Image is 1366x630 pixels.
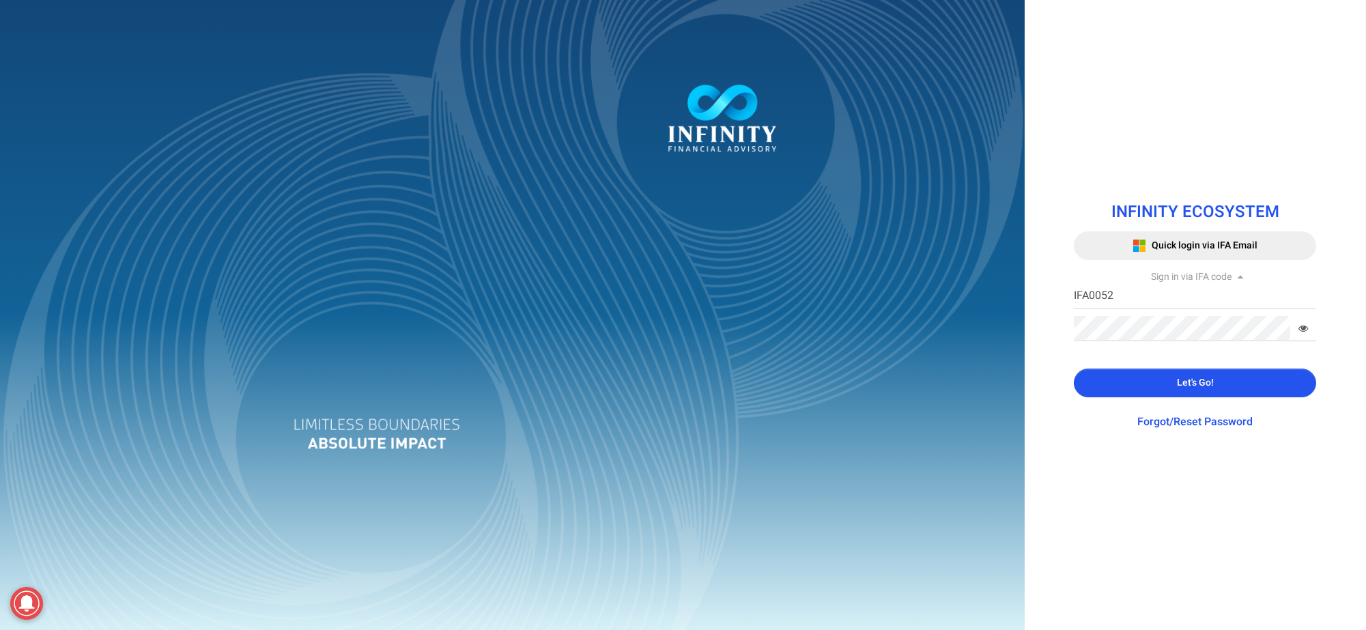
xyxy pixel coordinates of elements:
[1074,284,1316,309] input: IFA Code
[1177,375,1214,390] span: Let's Go!
[1137,414,1253,430] a: Forgot/Reset Password
[1151,270,1232,284] span: Sign in via IFA code
[1152,238,1257,253] span: Quick login via IFA Email
[1074,369,1316,397] button: Let's Go!
[1074,231,1316,260] button: Quick login via IFA Email
[1074,203,1316,221] h1: INFINITY ECOSYSTEM
[1074,270,1316,284] div: Sign in via IFA code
